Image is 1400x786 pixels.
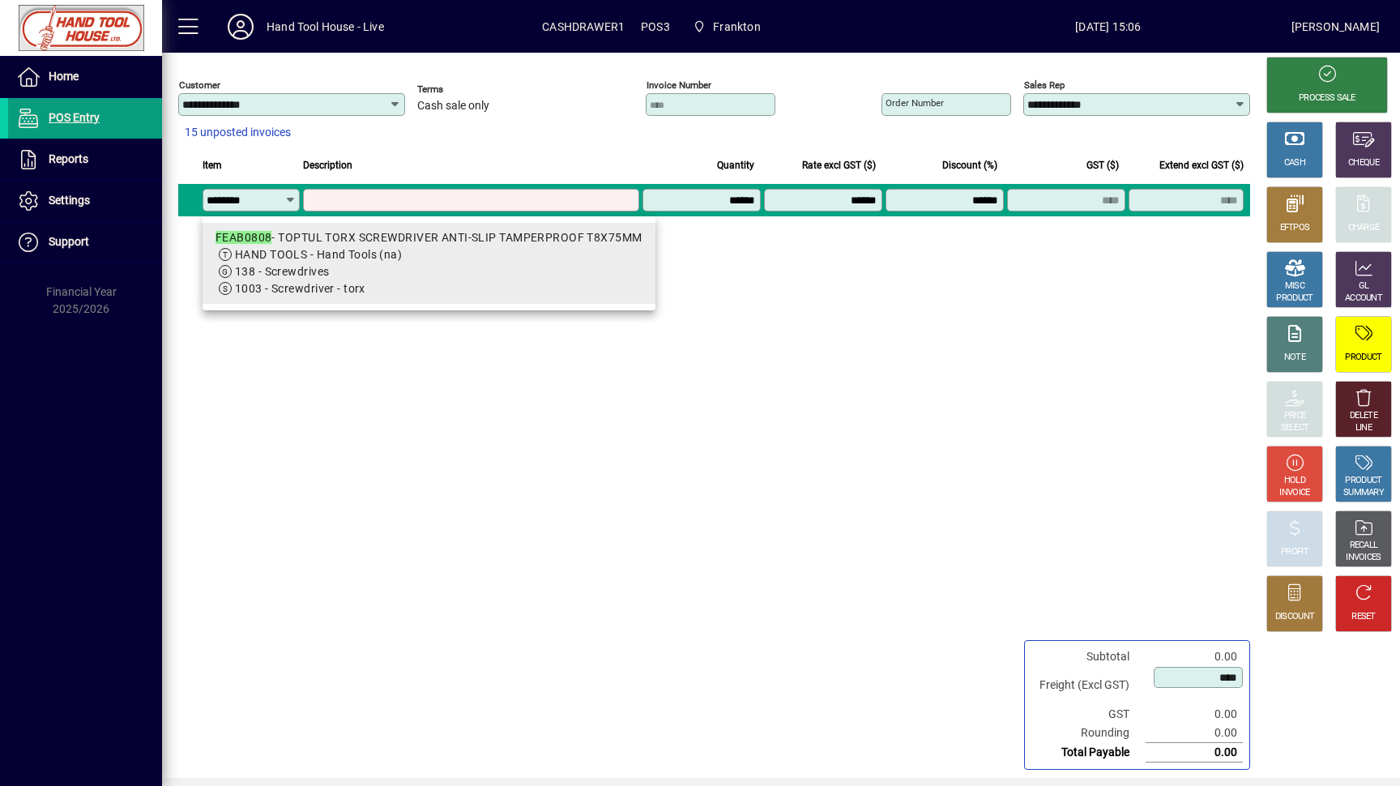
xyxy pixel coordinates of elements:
[942,156,997,174] span: Discount (%)
[179,79,220,91] mat-label: Customer
[1284,352,1305,364] div: NOTE
[417,100,489,113] span: Cash sale only
[1346,552,1381,564] div: INVOICES
[1343,487,1384,499] div: SUMMARY
[1284,157,1305,169] div: CASH
[49,70,79,83] span: Home
[1031,743,1146,763] td: Total Payable
[8,222,162,263] a: Support
[1345,352,1381,364] div: PRODUCT
[713,14,760,40] span: Frankton
[1146,743,1243,763] td: 0.00
[417,84,514,95] span: Terms
[1146,724,1243,743] td: 0.00
[8,57,162,97] a: Home
[1284,475,1305,487] div: HOLD
[49,152,88,165] span: Reports
[185,124,291,141] span: 15 unposted invoices
[1355,422,1372,434] div: LINE
[1359,280,1369,293] div: GL
[925,14,1291,40] span: [DATE] 15:06
[1350,410,1377,422] div: DELETE
[647,79,711,91] mat-label: Invoice number
[1031,705,1146,724] td: GST
[1350,540,1378,552] div: RECALL
[49,194,90,207] span: Settings
[1281,422,1309,434] div: SELECT
[267,14,384,40] div: Hand Tool House - Live
[1275,611,1314,623] div: DISCOUNT
[1299,92,1355,105] div: PROCESS SALE
[1276,293,1312,305] div: PRODUCT
[1284,410,1306,422] div: PRICE
[49,111,100,124] span: POS Entry
[1279,487,1309,499] div: INVOICE
[8,181,162,221] a: Settings
[1031,724,1146,743] td: Rounding
[235,265,329,278] span: 138 - Screwdrives
[1146,705,1243,724] td: 0.00
[235,248,402,261] span: HAND TOOLS - Hand Tools (na)
[303,156,352,174] span: Description
[1285,280,1304,293] div: MISC
[717,156,754,174] span: Quantity
[1280,222,1310,234] div: EFTPOS
[686,12,767,41] span: Frankton
[542,14,625,40] span: CASHDRAWER1
[178,118,297,147] button: 15 unposted invoices
[886,97,944,109] mat-label: Order number
[1086,156,1119,174] span: GST ($)
[1291,14,1380,40] div: [PERSON_NAME]
[49,235,89,248] span: Support
[1024,79,1065,91] mat-label: Sales rep
[641,14,670,40] span: POS3
[1345,475,1381,487] div: PRODUCT
[1351,611,1376,623] div: RESET
[1031,647,1146,666] td: Subtotal
[1159,156,1244,174] span: Extend excl GST ($)
[216,231,272,244] em: FEAB0808
[1281,546,1308,558] div: PROFIT
[1345,293,1382,305] div: ACCOUNT
[216,229,642,246] div: - TOPTUL TORX SCREWDRIVER ANTI-SLIP TAMPERPROOF T8X75MM
[215,12,267,41] button: Profile
[1031,666,1146,705] td: Freight (Excl GST)
[1348,222,1380,234] div: CHARGE
[1146,647,1243,666] td: 0.00
[203,223,655,304] mat-option: FEAB0808 - TOPTUL TORX SCREWDRIVER ANTI-SLIP TAMPERPROOF T8X75MM
[8,139,162,180] a: Reports
[203,156,222,174] span: Item
[802,156,876,174] span: Rate excl GST ($)
[1348,157,1379,169] div: CHEQUE
[235,282,365,295] span: 1003 - Screwdriver - torx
